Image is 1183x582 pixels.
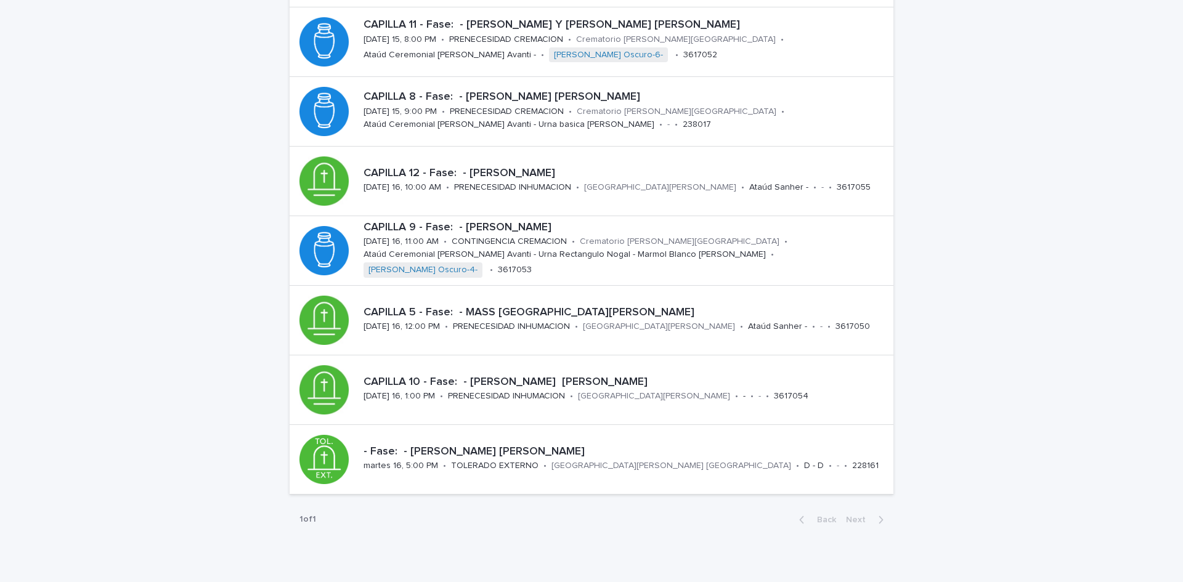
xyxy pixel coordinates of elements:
[364,321,440,332] p: [DATE] 16, 12:00 PM
[569,107,572,117] p: •
[766,391,769,402] p: •
[578,391,730,402] p: [GEOGRAPHIC_DATA][PERSON_NAME]
[813,182,816,193] p: •
[796,461,799,471] p: •
[451,461,539,471] p: TOLERADO EXTERNO
[743,391,746,402] p: -
[829,182,832,193] p: •
[290,147,893,216] a: CAPILLA 12 - Fase: - [PERSON_NAME][DATE] 16, 10:00 AM•PRENECESIDAD INHUMACION•[GEOGRAPHIC_DATA][P...
[290,425,893,495] a: - Fase: - [PERSON_NAME] [PERSON_NAME]martes 16, 5:00 PM•TOLERADO EXTERNO•[GEOGRAPHIC_DATA][PERSON...
[364,182,441,193] p: [DATE] 16, 10:00 AM
[364,167,888,180] p: CAPILLA 12 - Fase: - [PERSON_NAME]
[844,461,847,471] p: •
[821,182,824,193] p: -
[758,391,761,402] p: -
[789,514,841,525] button: Back
[498,265,532,275] p: 3617053
[364,50,536,60] p: Ataúd Ceremonial [PERSON_NAME] Avanti -
[364,236,439,247] p: [DATE] 16, 11:00 AM
[364,461,438,471] p: martes 16, 5:00 PM
[364,391,435,402] p: [DATE] 16, 1:00 PM
[364,107,437,117] p: [DATE] 15, 9:00 PM
[490,265,493,275] p: •
[812,321,815,332] p: •
[445,321,448,332] p: •
[837,182,871,193] p: 3617055
[543,461,547,471] p: •
[820,321,823,332] p: -
[442,107,445,117] p: •
[835,321,870,332] p: 3617050
[290,286,893,355] a: CAPILLA 5 - Fase: - MASS [GEOGRAPHIC_DATA][PERSON_NAME][DATE] 16, 12:00 PM•PRENECESIDAD INHUMACIO...
[784,236,787,247] p: •
[551,461,791,471] p: [GEOGRAPHIC_DATA][PERSON_NAME] [GEOGRAPHIC_DATA]
[576,182,579,193] p: •
[448,391,565,402] p: PRENECESIDAD INHUMACION
[290,216,893,286] a: CAPILLA 9 - Fase: - [PERSON_NAME][DATE] 16, 11:00 AM•CONTINGENCIA CREMACION•Crematorio [PERSON_NA...
[441,34,444,45] p: •
[444,236,447,247] p: •
[440,391,443,402] p: •
[450,107,564,117] p: PRENECESIDAD CREMACION
[364,445,888,459] p: - Fase: - [PERSON_NAME] [PERSON_NAME]
[740,321,743,332] p: •
[449,34,563,45] p: PRENECESIDAD CREMACION
[735,391,738,402] p: •
[290,77,893,147] a: CAPILLA 8 - Fase: - [PERSON_NAME] [PERSON_NAME][DATE] 15, 9:00 PM•PRENECESIDAD CREMACION•Cremator...
[576,34,776,45] p: Crematorio [PERSON_NAME][GEOGRAPHIC_DATA]
[804,461,824,471] p: D - D
[683,50,717,60] p: 3617052
[749,182,808,193] p: Ataúd Sanher -
[750,391,754,402] p: •
[452,236,567,247] p: CONTINGENCIA CREMACION
[781,107,784,117] p: •
[570,391,573,402] p: •
[829,461,832,471] p: •
[771,249,774,260] p: •
[841,514,893,525] button: Next
[541,50,544,60] p: •
[675,50,678,60] p: •
[554,50,663,60] a: [PERSON_NAME] Oscuro-6-
[683,119,711,130] p: 238017
[580,236,779,247] p: Crematorio [PERSON_NAME][GEOGRAPHIC_DATA]
[675,119,678,130] p: •
[741,182,744,193] p: •
[852,461,879,471] p: 228161
[364,18,888,32] p: CAPILLA 11 - Fase: - [PERSON_NAME] Y [PERSON_NAME] [PERSON_NAME]
[443,461,446,471] p: •
[572,236,575,247] p: •
[568,34,571,45] p: •
[368,265,478,275] a: [PERSON_NAME] Oscuro-4-
[364,119,654,130] p: Ataúd Ceremonial [PERSON_NAME] Avanti - Urna basica [PERSON_NAME]
[364,376,888,389] p: CAPILLA 10 - Fase: - [PERSON_NAME] [PERSON_NAME]
[577,107,776,117] p: Crematorio [PERSON_NAME][GEOGRAPHIC_DATA]
[781,34,784,45] p: •
[810,515,836,524] span: Back
[774,391,808,402] p: 3617054
[290,7,893,77] a: CAPILLA 11 - Fase: - [PERSON_NAME] Y [PERSON_NAME] [PERSON_NAME][DATE] 15, 8:00 PM•PRENECESIDAD C...
[364,306,888,320] p: CAPILLA 5 - Fase: - MASS [GEOGRAPHIC_DATA][PERSON_NAME]
[575,321,578,332] p: •
[748,321,807,332] p: Ataúd Sanher -
[659,119,662,130] p: •
[846,515,873,524] span: Next
[290,355,893,425] a: CAPILLA 10 - Fase: - [PERSON_NAME] [PERSON_NAME][DATE] 16, 1:00 PM•PRENECESIDAD INHUMACION•[GEOGR...
[446,182,449,193] p: •
[364,91,888,104] p: CAPILLA 8 - Fase: - [PERSON_NAME] [PERSON_NAME]
[667,119,670,130] p: -
[583,321,735,332] p: [GEOGRAPHIC_DATA][PERSON_NAME]
[454,182,571,193] p: PRENECESIDAD INHUMACION
[364,249,766,260] p: Ataúd Ceremonial [PERSON_NAME] Avanti - Urna Rectangulo Nogal - Marmol Blanco [PERSON_NAME]
[290,504,326,535] p: 1 of 1
[364,34,436,45] p: [DATE] 15, 8:00 PM
[584,182,736,193] p: [GEOGRAPHIC_DATA][PERSON_NAME]
[837,461,839,471] p: -
[827,321,831,332] p: •
[453,321,570,332] p: PRENECESIDAD INHUMACION
[364,221,888,235] p: CAPILLA 9 - Fase: - [PERSON_NAME]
